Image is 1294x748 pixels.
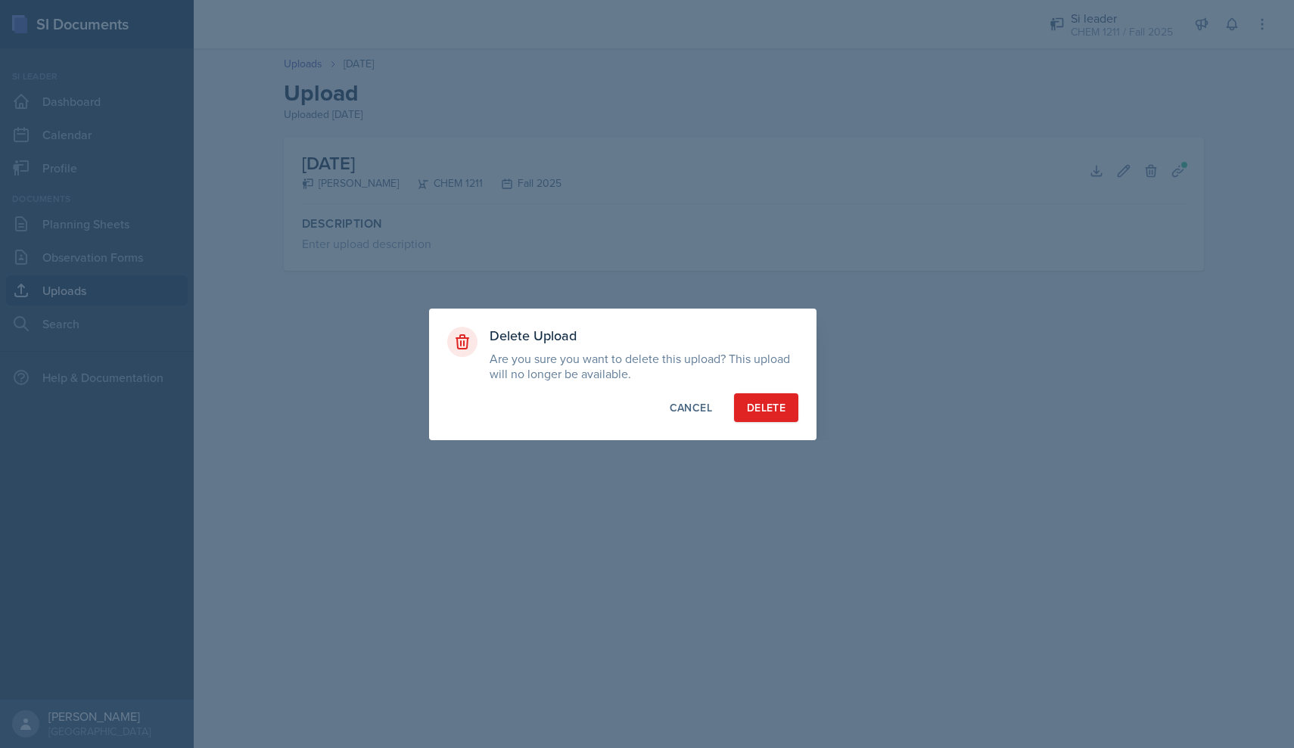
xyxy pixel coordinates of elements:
button: Delete [734,393,798,422]
p: Are you sure you want to delete this upload? This upload will no longer be available. [490,351,798,381]
h3: Delete Upload [490,327,798,345]
div: Delete [747,400,785,415]
button: Cancel [657,393,725,422]
div: Cancel [670,400,712,415]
